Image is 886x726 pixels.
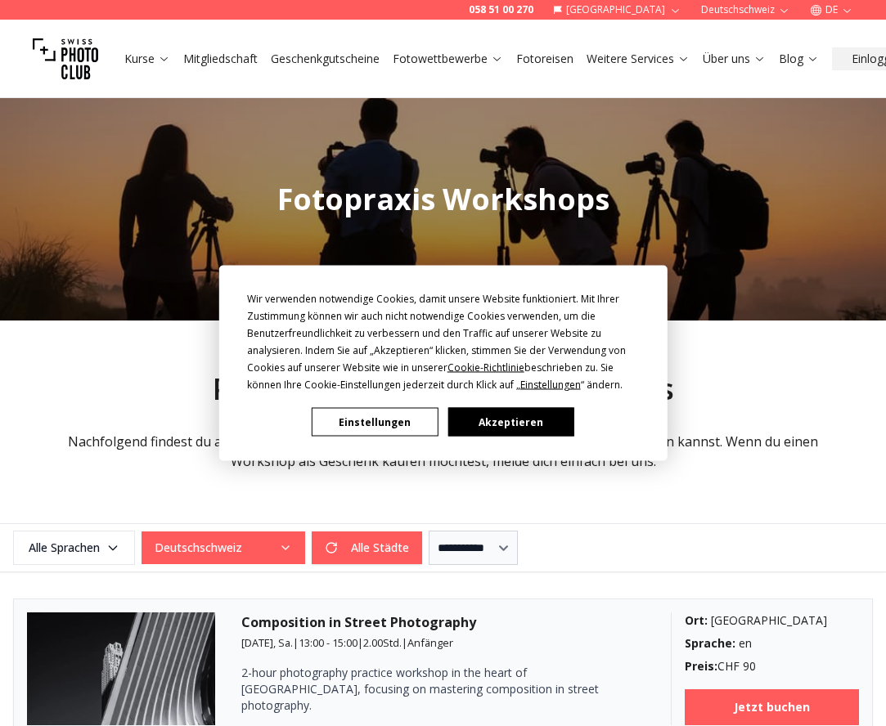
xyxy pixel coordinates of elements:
[312,408,438,437] button: Einstellungen
[247,290,640,393] div: Wir verwenden notwendige Cookies, damit unsere Website funktioniert. Mit Ihrer Zustimmung können ...
[447,361,524,374] span: Cookie-Richtlinie
[520,378,581,392] span: Einstellungen
[218,266,667,461] div: Cookie Consent Prompt
[447,408,573,437] button: Akzeptieren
